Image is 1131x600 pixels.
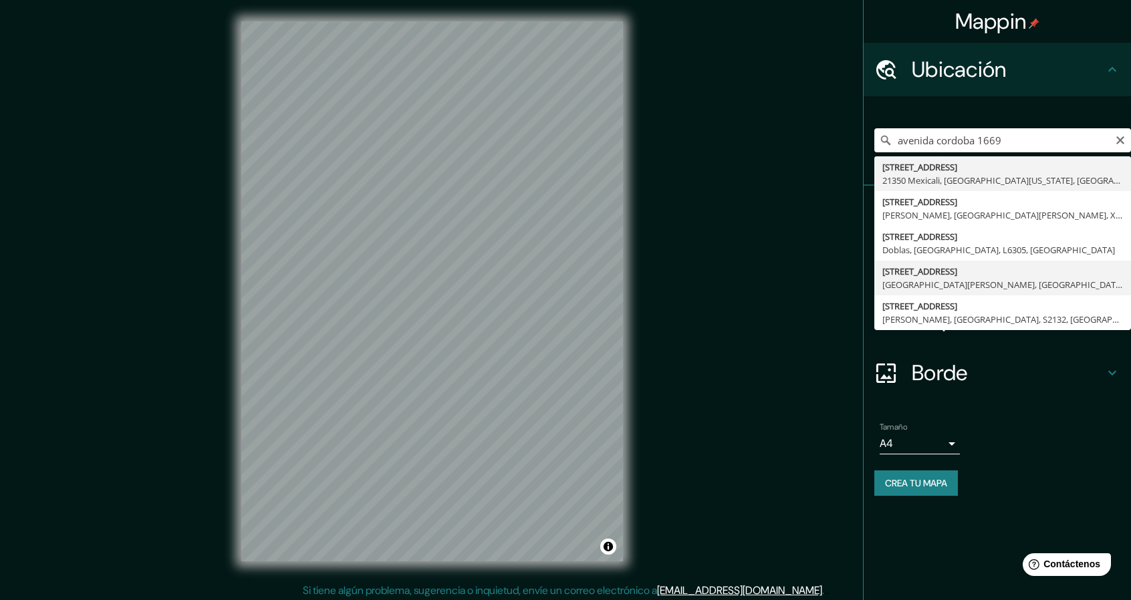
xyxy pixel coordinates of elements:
font: Doblas, [GEOGRAPHIC_DATA], L6305, [GEOGRAPHIC_DATA] [882,244,1115,256]
div: Ubicación [864,43,1131,96]
div: Disposición [864,293,1131,346]
font: A4 [880,436,893,450]
img: pin-icon.png [1029,18,1039,29]
font: Crea tu mapa [885,477,947,489]
font: Ubicación [912,55,1007,84]
font: . [822,583,824,597]
font: [STREET_ADDRESS] [882,231,957,243]
iframe: Lanzador de widgets de ayuda [1012,548,1116,585]
div: A4 [880,433,960,454]
font: . [824,583,826,597]
input: Elige tu ciudad o zona [874,128,1131,152]
font: Mappin [955,7,1027,35]
a: [EMAIL_ADDRESS][DOMAIN_NAME] [657,583,822,597]
div: Borde [864,346,1131,400]
font: Tamaño [880,422,907,432]
div: Patas [864,186,1131,239]
font: [STREET_ADDRESS] [882,196,957,208]
button: Activar o desactivar atribución [600,539,616,555]
font: [STREET_ADDRESS] [882,300,957,312]
font: . [826,583,829,597]
div: Estilo [864,239,1131,293]
font: Si tiene algún problema, sugerencia o inquietud, envíe un correo electrónico a [303,583,657,597]
font: [STREET_ADDRESS] [882,265,957,277]
font: Borde [912,359,968,387]
canvas: Mapa [241,21,623,561]
button: Claro [1115,133,1126,146]
font: [STREET_ADDRESS] [882,161,957,173]
button: Crea tu mapa [874,470,958,496]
